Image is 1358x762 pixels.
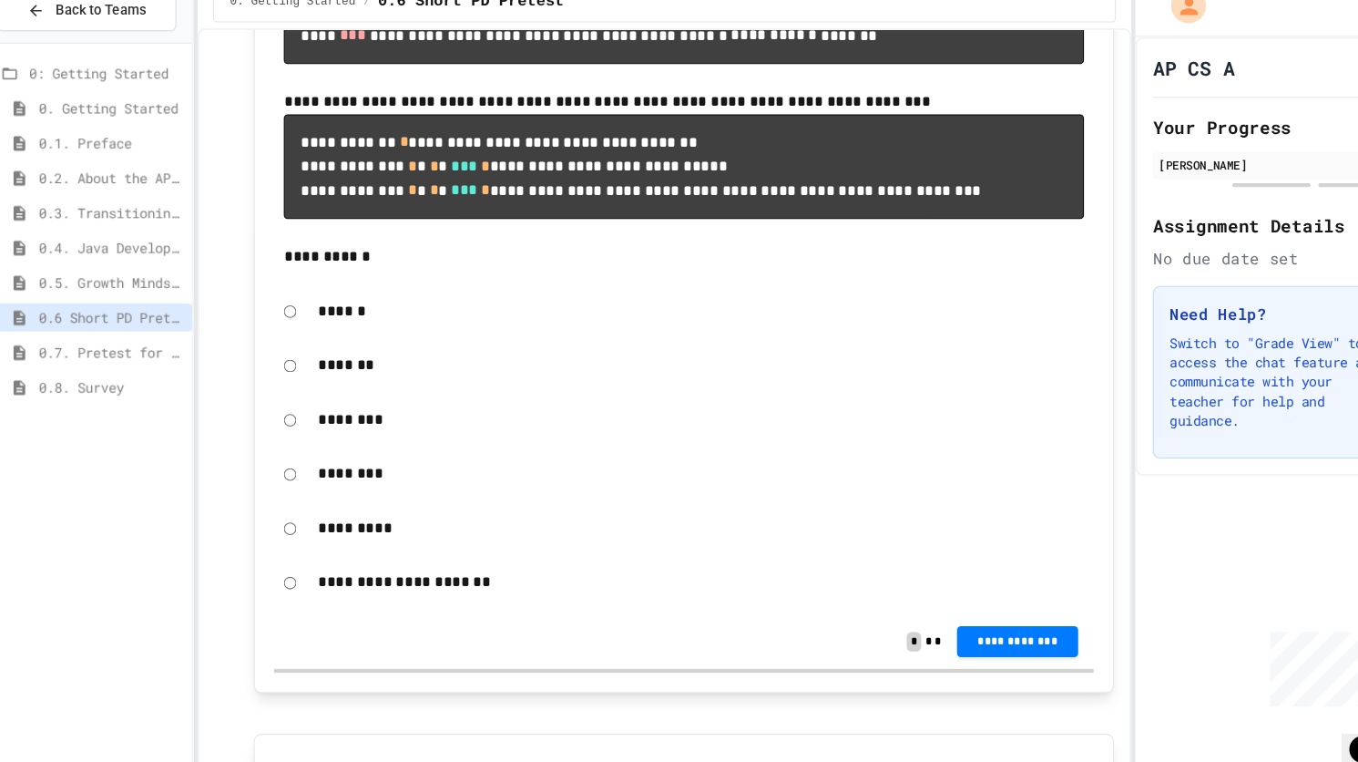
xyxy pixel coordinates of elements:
[1104,255,1342,277] div: No due date set
[56,345,193,364] span: 0.7. Pretest for the AP CSA Exam
[1104,74,1180,99] h1: AP CS A
[1281,689,1340,744] iframe: chat widget
[1119,307,1326,329] h3: Need Help?
[1104,222,1342,248] h2: Assignment Details
[375,14,550,36] span: 0.6 Short PD Pretest
[56,312,193,331] span: 0.6 Short PD Pretest
[56,279,193,298] span: 0.5. Growth Mindset and Pair Programming
[236,17,354,32] span: 0: Getting Started
[73,23,158,42] span: Back to Teams
[362,17,368,32] span: /
[1109,170,1336,186] div: [PERSON_NAME]
[56,180,193,200] span: 0.2. About the AP CSA Exam
[1102,7,1159,49] div: My Account
[16,13,186,52] button: Back to Teams
[7,7,126,116] div: Chat with us now!Close
[56,246,193,265] span: 0.4. Java Development Environments
[1207,610,1340,687] iframe: chat widget
[56,213,193,232] span: 0.3. Transitioning from AP CSP to AP CSA
[56,377,193,396] span: 0.8. Survey
[1119,336,1326,427] p: Switch to "Grade View" to access the chat feature and communicate with your teacher for help and ...
[47,82,193,101] span: 0: Getting Started
[1104,129,1342,155] h2: Your Progress
[56,148,193,167] span: 0.1. Preface
[56,115,193,134] span: 0. Getting Started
